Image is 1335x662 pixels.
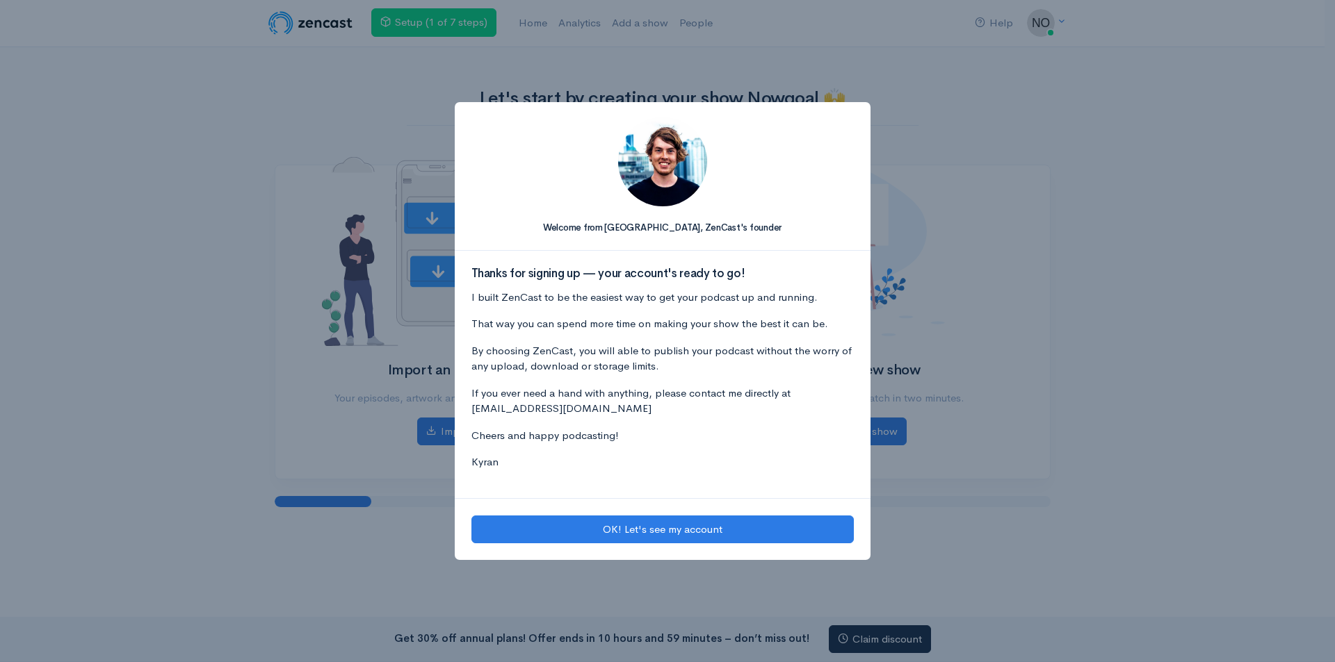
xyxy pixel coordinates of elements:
[471,343,854,374] p: By choosing ZenCast, you will able to publish your podcast without the worry of any upload, downl...
[471,454,854,470] p: Kyran
[471,290,854,306] p: I built ZenCast to be the easiest way to get your podcast up and running.
[471,223,854,233] h5: Welcome from [GEOGRAPHIC_DATA], ZenCast's founder
[471,515,854,544] button: OK! Let's see my account
[1288,615,1321,648] iframe: gist-messenger-bubble-iframe
[471,267,854,281] h3: Thanks for signing up — your account's ready to go!
[471,386,854,417] p: If you ever need a hand with anything, please contact me directly at [EMAIL_ADDRESS][DOMAIN_NAME]
[471,428,854,444] p: Cheers and happy podcasting!
[471,316,854,332] p: That way you can spend more time on making your show the best it can be.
